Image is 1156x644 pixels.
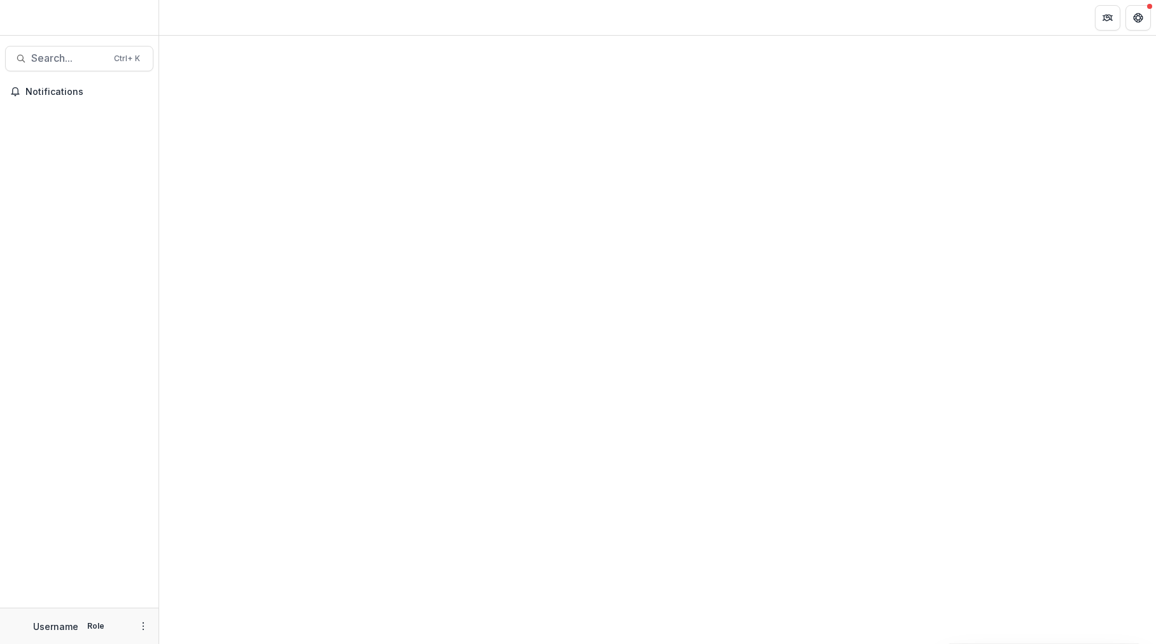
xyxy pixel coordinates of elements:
span: Notifications [25,87,148,97]
p: Username [33,620,78,633]
button: Notifications [5,82,153,102]
button: Partners [1095,5,1120,31]
nav: breadcrumb [164,8,218,27]
span: Search... [31,52,106,64]
button: Get Help [1125,5,1151,31]
p: Role [83,620,108,632]
div: Ctrl + K [111,52,143,66]
button: Search... [5,46,153,71]
button: More [136,619,151,634]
